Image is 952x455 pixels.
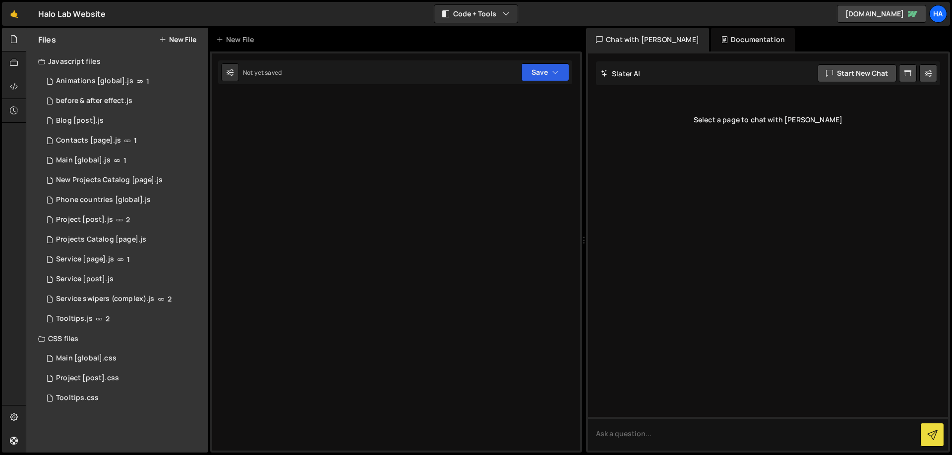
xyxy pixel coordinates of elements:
a: 🤙 [2,2,26,26]
div: Documentation [711,28,795,51]
div: 826/8916.js [38,210,208,230]
div: Main [global].js [56,156,111,165]
button: New File [159,36,196,44]
div: Phone countries [global].js [56,196,151,204]
div: before & after effect.js [56,97,132,105]
a: [DOMAIN_NAME] [837,5,926,23]
div: 826/18329.js [38,309,208,329]
div: 826/24828.js [38,190,208,210]
div: 826/3053.css [38,349,208,368]
div: Animations [global].js [56,77,133,86]
div: CSS files [26,329,208,349]
div: Halo Lab Website [38,8,106,20]
div: 826/2754.js [38,71,208,91]
span: 1 [146,77,149,85]
span: 1 [127,255,130,263]
div: 826/9226.css [38,368,208,388]
button: Start new chat [818,64,896,82]
div: 826/18335.css [38,388,208,408]
div: Contacts [page].js [56,136,121,145]
div: 826/1551.js [38,131,208,151]
div: Tooltips.js [56,314,93,323]
div: Tooltips.css [56,394,99,403]
button: Save [521,63,569,81]
div: 826/10093.js [38,230,208,250]
div: Project [post].js [56,215,113,224]
span: 1 [134,137,137,145]
span: 2 [168,295,172,303]
div: 826/3363.js [38,111,208,131]
div: Blog [post].js [56,116,104,125]
div: Service swipers (complex).js [56,295,154,303]
div: Service [post].js [56,275,114,284]
div: Javascript files [26,51,208,71]
div: New File [216,35,258,45]
h2: Files [38,34,56,45]
div: Project [post].css [56,374,119,383]
h2: Slater AI [601,69,641,78]
span: 2 [106,315,110,323]
div: Service [page].js [56,255,114,264]
div: 826/10500.js [38,250,208,269]
div: Main [global].css [56,354,117,363]
div: 826/1521.js [38,151,208,170]
button: Code + Tools [434,5,518,23]
div: Chat with [PERSON_NAME] [586,28,709,51]
div: Projects Catalog [page].js [56,235,146,244]
div: 826/7934.js [38,269,208,289]
div: New Projects Catalog [page].js [56,176,163,185]
span: 1 [123,156,126,164]
a: Ha [929,5,947,23]
div: 826/19389.js [38,91,208,111]
div: 826/45771.js [38,170,208,190]
div: Not yet saved [243,68,282,77]
span: 2 [126,216,130,224]
div: 826/8793.js [38,289,208,309]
